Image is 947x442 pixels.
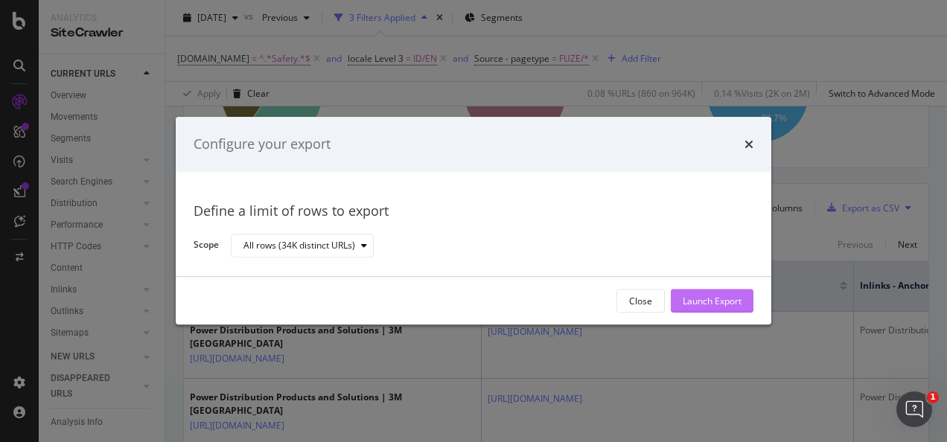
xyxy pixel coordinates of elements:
[629,295,652,307] div: Close
[194,135,331,154] div: Configure your export
[671,289,753,313] button: Launch Export
[231,234,374,257] button: All rows (34K distinct URLs)
[243,241,355,250] div: All rows (34K distinct URLs)
[176,117,771,324] div: modal
[896,391,932,427] iframe: Intercom live chat
[616,289,665,313] button: Close
[194,202,753,221] div: Define a limit of rows to export
[683,295,742,307] div: Launch Export
[744,135,753,154] div: times
[927,391,939,403] span: 1
[194,239,219,255] label: Scope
